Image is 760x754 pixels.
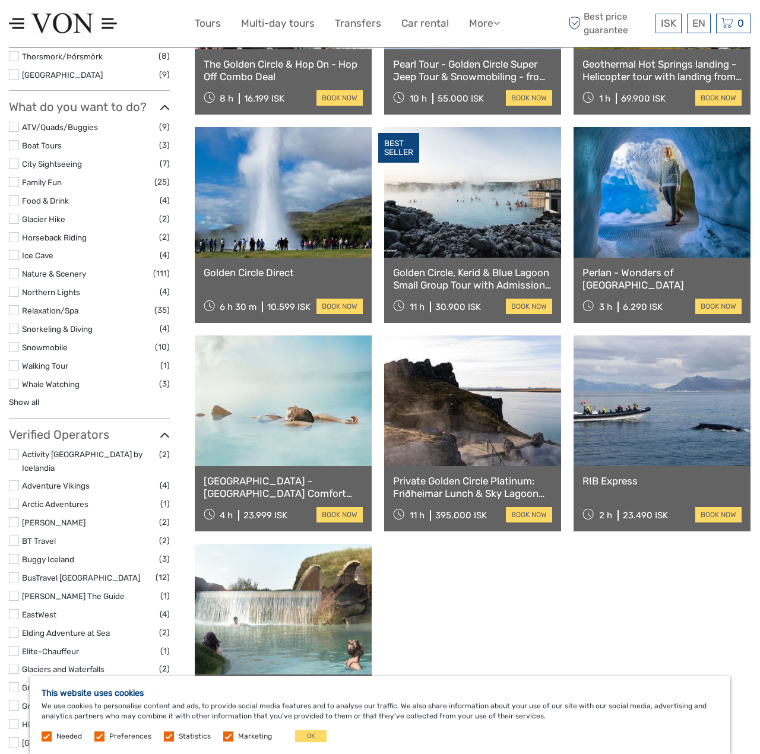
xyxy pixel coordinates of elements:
[506,90,552,106] a: book now
[42,688,718,698] h5: This website uses cookies
[316,299,363,314] a: book now
[159,212,170,226] span: (2)
[9,9,118,38] img: 1574-8e98ae90-1d34-46d6-9ccb-78f4724058c1_logo_small.jpg
[220,302,256,312] span: 6 h 30 m
[159,515,170,529] span: (2)
[156,571,170,584] span: (12)
[160,194,170,207] span: (4)
[22,361,68,370] a: Walking Tour
[22,499,88,509] a: Arctic Adventures
[160,359,170,372] span: (1)
[22,251,53,260] a: Ice Cave
[159,230,170,244] span: (2)
[378,133,419,163] div: BEST SELLER
[155,340,170,354] span: (10)
[582,475,742,487] a: RIB Express
[22,324,93,334] a: Snorkeling & Diving
[623,510,668,521] div: 23.490 ISK
[410,510,425,521] span: 11 h
[22,591,125,601] a: [PERSON_NAME] The Guide
[599,93,610,104] span: 1 h
[22,233,87,242] a: Horseback Riding
[438,93,484,104] div: 55.000 ISK
[599,302,612,312] span: 3 h
[22,306,78,315] a: Relaxation/Spa
[22,52,103,61] a: Thorsmork/Þórsmörk
[160,248,170,262] span: (4)
[267,302,311,312] div: 10.599 ISK
[506,299,552,314] a: book now
[22,196,69,205] a: Food & Drink
[736,17,746,29] span: 0
[159,552,170,566] span: (3)
[56,731,82,742] label: Needed
[159,49,170,63] span: (8)
[244,93,284,104] div: 16.199 ISK
[22,720,77,729] a: Hidden Iceland
[17,21,134,30] p: We're away right now. Please check back later!
[22,449,142,473] a: Activity [GEOGRAPHIC_DATA] by Icelandia
[22,287,80,297] a: Northern Lights
[195,15,221,32] a: Tours
[695,299,742,314] a: book now
[435,510,487,521] div: 395.000 ISK
[566,10,653,36] span: Best price guarantee
[160,607,170,621] span: (4)
[204,58,363,83] a: The Golden Circle & Hop On - Hop Off Combo Deal
[22,141,62,150] a: Boat Tours
[435,302,481,312] div: 30.900 ISK
[316,507,363,522] a: book now
[204,475,363,499] a: [GEOGRAPHIC_DATA] - [GEOGRAPHIC_DATA] Comfort including admission
[22,628,110,638] a: Elding Adventure at Sea
[22,536,56,546] a: BT Travel
[243,510,287,521] div: 23.999 ISK
[22,214,65,224] a: Glacier Hike
[22,701,139,711] a: Gray Line [GEOGRAPHIC_DATA]
[582,58,742,83] a: Geothermal Hot Springs landing - Helicopter tour with landing from [GEOGRAPHIC_DATA]
[159,534,170,547] span: (2)
[410,93,427,104] span: 10 h
[137,18,151,33] button: Open LiveChat chat widget
[22,555,74,564] a: Buggy Iceland
[109,731,151,742] label: Preferences
[220,510,233,521] span: 4 h
[22,70,103,80] a: [GEOGRAPHIC_DATA]
[599,510,612,521] span: 2 h
[623,302,663,312] div: 6.290 ISK
[22,122,98,132] a: ATV/Quads/Buggies
[22,664,104,674] a: Glaciers and Waterfalls
[22,610,56,619] a: EastWest
[160,589,170,603] span: (1)
[393,58,552,83] a: Pearl Tour - Golden Circle Super Jeep Tour & Snowmobiling - from [GEOGRAPHIC_DATA]
[22,573,140,582] a: BusTravel [GEOGRAPHIC_DATA]
[22,647,79,656] a: Elite-Chauffeur
[241,15,315,32] a: Multi-day tours
[695,507,742,522] a: book now
[220,93,233,104] span: 8 h
[695,90,742,106] a: book now
[22,683,69,692] a: Gravel Travel
[401,15,449,32] a: Car rental
[159,120,170,134] span: (9)
[9,427,170,442] h3: Verified Operators
[506,507,552,522] a: book now
[159,626,170,639] span: (2)
[22,343,68,352] a: Snowmobile
[160,322,170,335] span: (4)
[335,15,381,32] a: Transfers
[582,267,742,291] a: Perlan - Wonders of [GEOGRAPHIC_DATA]
[393,267,552,291] a: Golden Circle, Kerid & Blue Lagoon Small Group Tour with Admission Ticket
[22,269,86,278] a: Nature & Scenery
[153,267,170,280] span: (111)
[159,68,170,81] span: (9)
[154,303,170,317] span: (35)
[179,731,211,742] label: Statistics
[22,738,103,747] a: [GEOGRAPHIC_DATA]
[621,93,666,104] div: 69.900 ISK
[22,481,90,490] a: Adventure Vikings
[159,377,170,391] span: (3)
[410,302,425,312] span: 11 h
[22,379,80,389] a: Whale Watching
[22,159,82,169] a: City Sightseeing
[160,479,170,492] span: (4)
